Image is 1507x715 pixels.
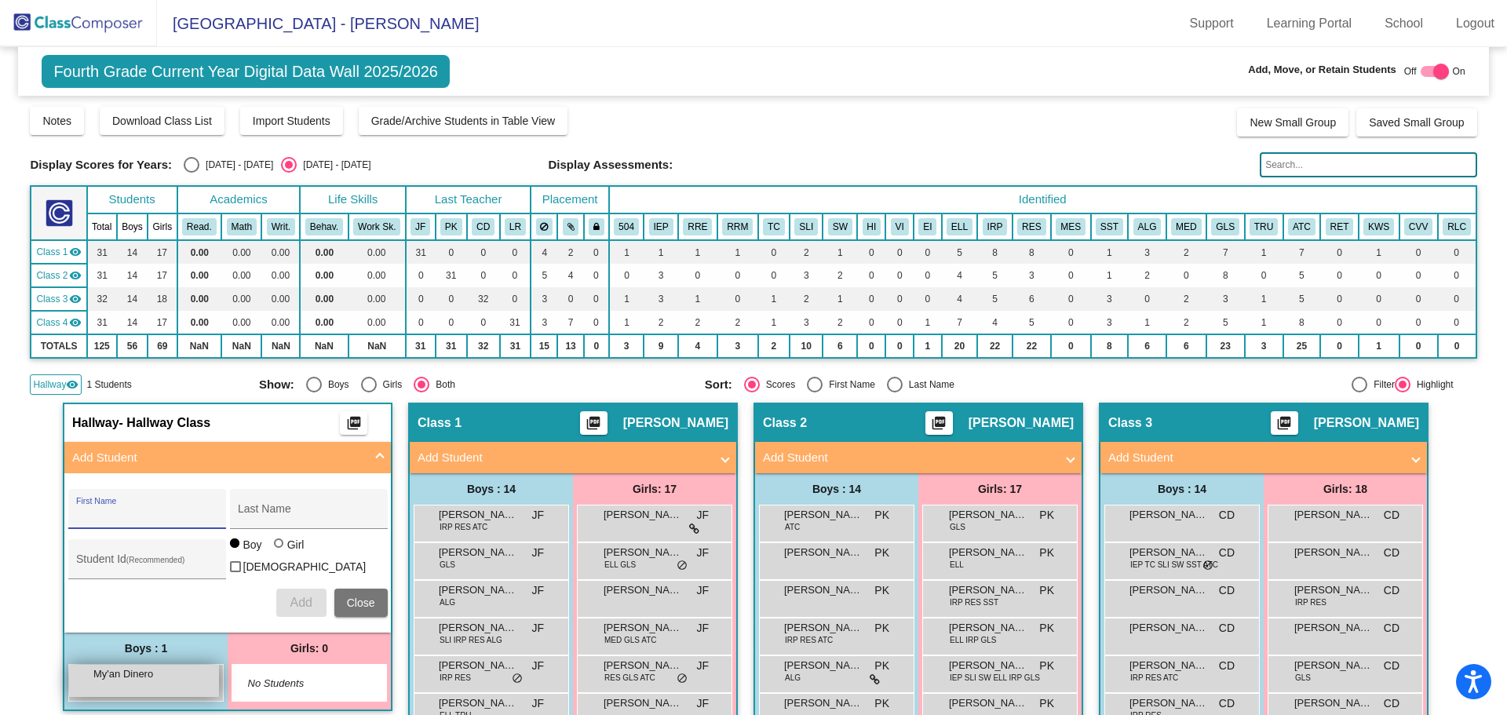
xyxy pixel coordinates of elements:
td: 0.00 [221,287,261,311]
button: SST [1096,218,1123,235]
span: Class 1 [36,245,68,259]
td: 0 [885,264,914,287]
th: Identified [609,186,1476,213]
button: LR [505,218,526,235]
td: 0 [1399,311,1438,334]
td: 1 [758,311,790,334]
td: 0 [1359,264,1399,287]
td: 31 [87,264,117,287]
th: Lauren Rutkowski [500,213,531,240]
td: 0 [1051,311,1091,334]
button: EI [918,218,936,235]
td: 0.00 [221,264,261,287]
td: 5 [942,240,978,264]
td: 0 [1359,287,1399,311]
td: 0 [406,311,436,334]
button: Print Students Details [580,411,608,435]
span: Class 4 [36,316,68,330]
div: [DATE] - [DATE] [297,158,370,172]
button: MES [1056,218,1086,235]
th: Julie Fullmer [406,213,436,240]
td: 1 [1245,287,1283,311]
td: 5 [1283,287,1321,311]
td: 5 [1283,264,1321,287]
mat-panel-title: Add Student [72,449,364,467]
button: Import Students [240,107,343,135]
th: Resource Room Math [717,213,758,240]
td: 2 [1166,240,1206,264]
td: 2 [1128,264,1166,287]
th: Medical Condition [1166,213,1206,240]
td: 0 [584,264,609,287]
td: 0 [678,264,717,287]
td: NaN [221,334,261,358]
td: 125 [87,334,117,358]
td: 0 [406,264,436,287]
button: Print Students Details [340,411,367,435]
button: RRE [683,218,712,235]
td: 1 [644,240,678,264]
td: 2 [644,311,678,334]
button: SW [828,218,852,235]
td: 0 [857,264,885,287]
th: Total [87,213,117,240]
th: Kindergarten Waiver Student [1359,213,1399,240]
td: 0.00 [177,287,222,311]
td: 1 [1245,311,1283,334]
td: 1 [914,311,942,334]
td: 2 [678,311,717,334]
mat-icon: picture_as_pdf [1275,415,1294,437]
th: Resource Room ELA [678,213,717,240]
th: Retention [1320,213,1358,240]
th: Speech / Language Impairment [790,213,823,240]
mat-icon: visibility [69,316,82,329]
td: 0 [1166,264,1206,287]
td: NaN [261,334,300,358]
th: Truancy / Attendance Concerns [1245,213,1283,240]
mat-icon: picture_as_pdf [584,415,603,437]
td: 1 [1359,240,1399,264]
td: 0 [500,264,531,287]
td: 0 [557,287,583,311]
td: 4 [942,287,978,311]
button: Notes [30,107,84,135]
button: RET [1326,218,1354,235]
td: 1 [609,287,644,311]
th: Boys [117,213,148,240]
td: 7 [557,311,583,334]
button: Grade/Archive Students in Table View [359,107,568,135]
span: Download Class List [112,115,212,127]
th: Students [87,186,177,213]
td: 0 [914,240,942,264]
td: 3 [1013,264,1051,287]
td: NaN [300,334,348,358]
span: Fourth Grade Current Year Digital Data Wall 2025/2026 [42,55,450,88]
button: Download Class List [100,107,224,135]
td: 3 [1091,287,1129,311]
button: Work Sk. [353,218,400,235]
mat-expansion-panel-header: Add Student [1100,442,1427,473]
th: Teacher Consultant [758,213,790,240]
td: TOTALS [31,334,86,358]
mat-icon: picture_as_pdf [929,415,948,437]
th: Hearing Impaired (2.0, if primary) [857,213,885,240]
span: [GEOGRAPHIC_DATA] - [PERSON_NAME] [157,11,479,36]
button: RRM [722,218,753,235]
td: 3 [790,311,823,334]
td: 0 [885,240,914,264]
td: 5 [977,264,1012,287]
th: Keep with teacher [584,213,609,240]
td: 18 [148,287,177,311]
th: IRIP Reading Plan (K-3) [977,213,1012,240]
td: 0 [1128,287,1166,311]
td: 1 [1091,240,1129,264]
td: 0 [500,287,531,311]
td: 3 [1128,240,1166,264]
input: Last Name [238,509,379,521]
a: School [1372,11,1436,36]
span: Class 3 [36,292,68,306]
td: 0.00 [177,240,222,264]
span: Add [290,596,312,609]
span: Notes [42,115,71,127]
mat-radio-group: Select an option [184,157,370,173]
